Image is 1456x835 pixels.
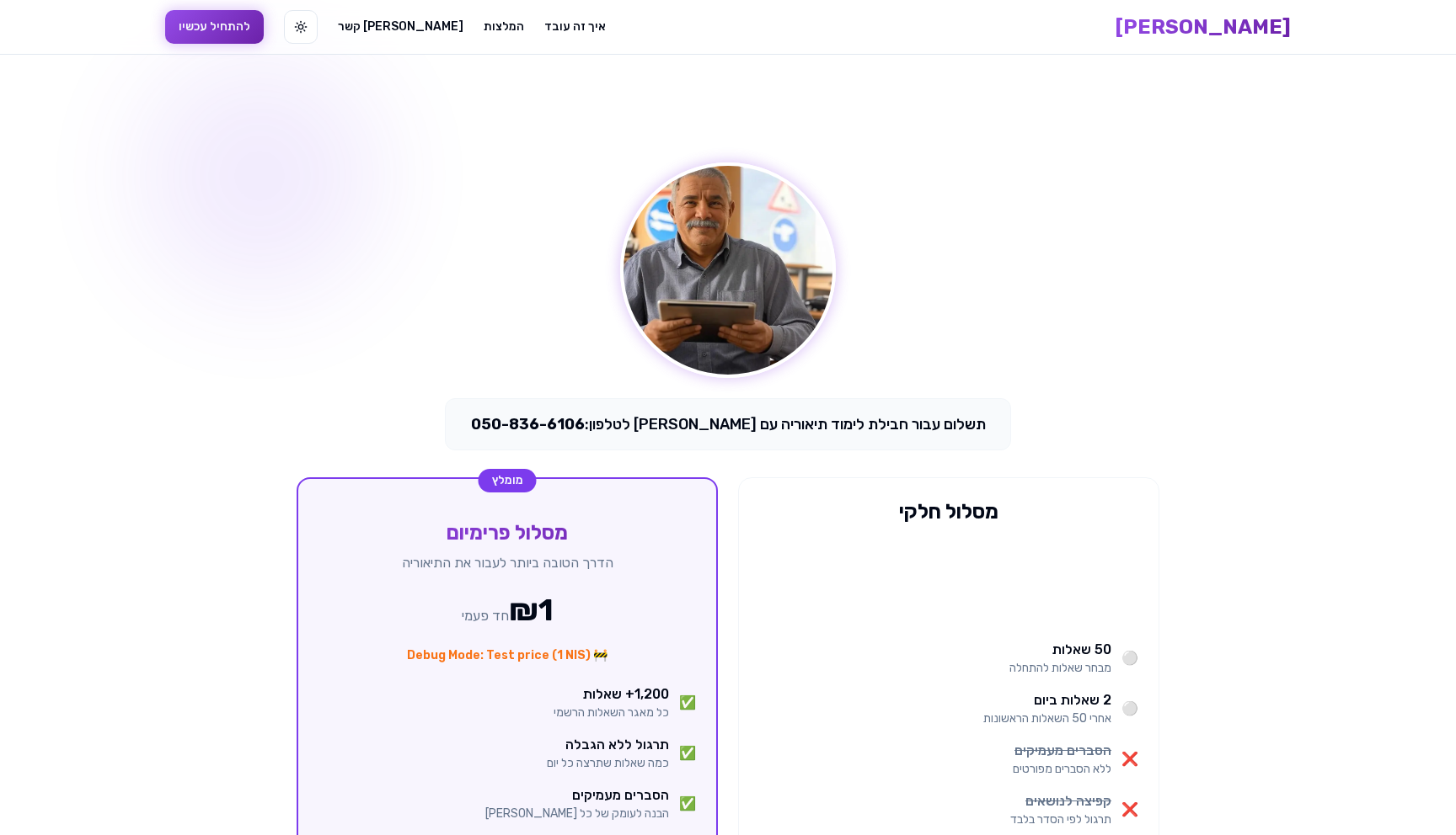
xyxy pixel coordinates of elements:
[484,19,524,35] a: המלצות
[318,647,696,664] p: 🚧 Debug Mode: Test price (1 NIS)
[485,806,669,822] p: הבנה לעומק של כל [PERSON_NAME]
[679,794,696,814] span: ✅
[471,415,585,433] span: 050-836-6106
[679,693,696,713] span: ✅
[1014,742,1111,758] span: הסברים מעמיקים
[572,787,669,803] span: הסברים מעמיקים
[544,19,606,35] a: איך זה עובד
[565,737,669,753] span: תרגול ללא הגבלה
[462,608,509,624] span: חד פעמי
[318,553,696,573] p: הדרך הטובה ביותר לעבור את התיאוריה
[554,705,669,721] p: כל מאגר השאלות הרשמי
[547,755,669,772] p: כמה שאלות שתרצה כל יום
[1052,641,1111,657] span: 50 שאלות
[1121,800,1138,820] span: ❌
[1116,13,1291,40] a: [PERSON_NAME]
[1121,699,1138,719] span: ⚪
[1010,811,1111,828] p: תרגול לפי הסדר בלבד
[620,162,836,378] img: Menachem AI
[983,710,1111,727] p: אחרי 50 השאלות הראשונות
[583,686,669,702] span: 1,200+ שאלות
[459,412,997,436] p: תשלום עבור חבילת לימוד תיאוריה עם [PERSON_NAME] לטלפון:
[479,469,537,492] div: מומלץ
[509,592,554,628] span: ₪ 1
[1034,692,1111,708] span: 2 שאלות ביום
[1121,749,1138,769] span: ❌
[1025,793,1111,809] span: קפיצה לנושאים
[759,498,1138,525] h3: מסלול חלקי
[165,10,264,44] button: להתחיל עכשיו
[1009,660,1111,677] p: מבחר שאלות להתחלה
[1013,761,1111,778] p: ללא הסברים מפורטים
[318,519,696,546] h3: מסלול פרימיום
[679,743,696,763] span: ✅
[1121,648,1138,668] span: ⚪
[338,19,463,35] a: [PERSON_NAME] קשר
